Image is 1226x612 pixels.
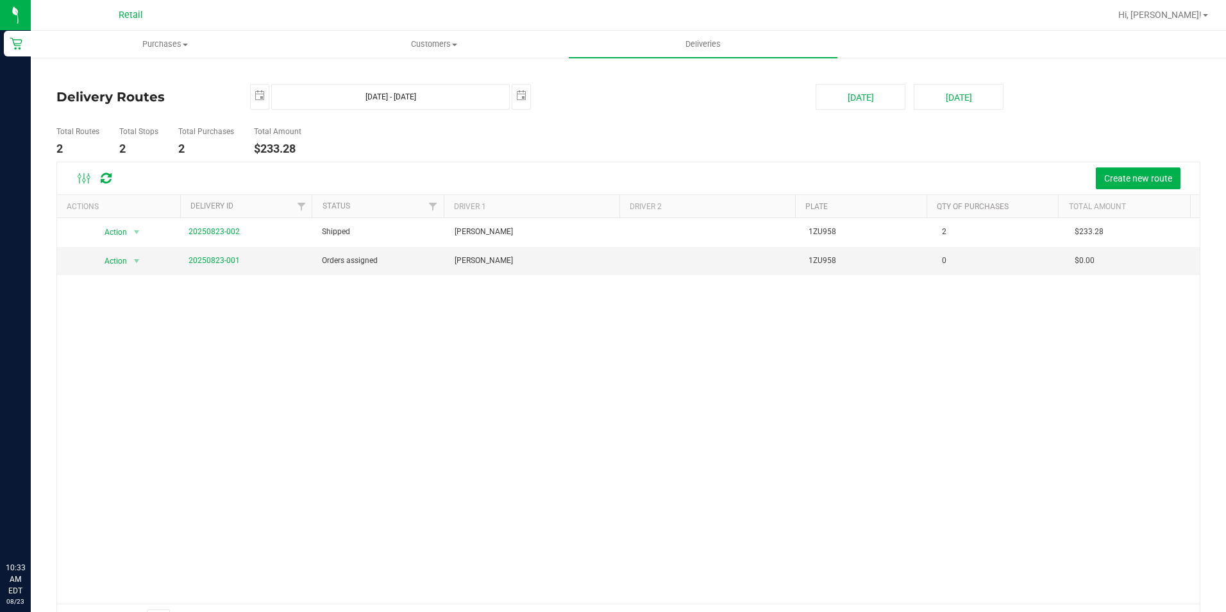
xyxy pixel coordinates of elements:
[512,85,530,107] span: select
[423,195,444,217] a: Filter
[10,37,22,50] inline-svg: Retail
[300,38,567,50] span: Customers
[299,31,568,58] a: Customers
[805,202,828,211] a: Plate
[178,128,234,136] h5: Total Purchases
[809,226,836,238] span: 1ZU958
[816,84,905,110] button: [DATE]
[178,142,234,155] h4: 2
[31,31,299,58] a: Purchases
[1104,173,1172,183] span: Create new route
[914,84,1003,110] button: [DATE]
[129,252,145,270] span: select
[56,128,99,136] h5: Total Routes
[323,201,350,210] a: Status
[1096,167,1180,189] button: Create new route
[569,31,837,58] a: Deliveries
[455,255,513,267] span: [PERSON_NAME]
[1075,226,1104,238] span: $233.28
[1075,255,1095,267] span: $0.00
[67,202,175,211] div: Actions
[455,226,513,238] span: [PERSON_NAME]
[254,142,301,155] h4: $233.28
[619,195,795,217] th: Driver 2
[322,255,378,267] span: Orders assigned
[254,128,301,136] h5: Total Amount
[189,227,240,236] a: 20250823-002
[1058,195,1190,217] th: Total Amount
[6,597,25,606] p: 08/23
[119,128,158,136] h5: Total Stops
[290,195,312,217] a: Filter
[94,223,128,241] span: Action
[937,202,1009,211] a: Qty of Purchases
[119,142,158,155] h4: 2
[1118,10,1202,20] span: Hi, [PERSON_NAME]!
[38,507,53,523] iframe: Resource center unread badge
[6,562,25,597] p: 10:33 AM EDT
[190,201,233,210] a: Delivery ID
[189,256,240,265] a: 20250823-001
[942,255,946,267] span: 0
[13,509,51,548] iframe: Resource center
[119,10,143,21] span: Retail
[942,226,946,238] span: 2
[668,38,738,50] span: Deliveries
[56,142,99,155] h4: 2
[322,226,350,238] span: Shipped
[31,38,299,50] span: Purchases
[444,195,619,217] th: Driver 1
[809,255,836,267] span: 1ZU958
[251,85,269,107] span: select
[56,84,231,110] h4: Delivery Routes
[129,223,145,241] span: select
[94,252,128,270] span: Action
